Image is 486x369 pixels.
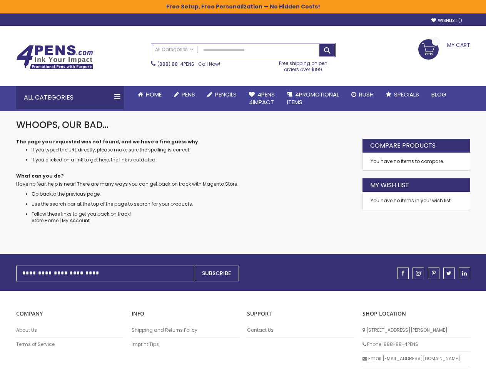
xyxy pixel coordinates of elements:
[157,61,220,67] span: - Call Now!
[16,181,355,187] dd: Have no fear, help is near! There are many ways you can get back on track with Magento Store.
[132,86,168,103] a: Home
[425,86,453,103] a: Blog
[132,310,239,317] p: INFO
[380,86,425,103] a: Specials
[16,118,109,131] span: Whoops, our bad...
[287,90,339,106] span: 4PROMOTIONAL ITEMS
[16,173,355,179] dt: What can you do?
[16,86,124,109] div: All Categories
[32,201,355,207] li: Use the search bar at the top of the page to search for your products.
[359,90,374,98] span: Rush
[281,86,345,111] a: 4PROMOTIONALITEMS
[345,86,380,103] a: Rush
[362,352,470,366] li: Email: [EMAIL_ADDRESS][DOMAIN_NAME]
[182,90,195,98] span: Pens
[32,157,355,163] li: If you clicked on a link to get here, the link is outdated.
[362,337,470,352] li: Phone: 888-88-4PENS
[247,310,355,317] p: Support
[247,327,355,333] a: Contact Us
[16,139,355,145] dt: The page you requested was not found, and we have a fine guess why.
[462,271,467,276] span: linkedin
[155,47,194,53] span: All Categories
[416,271,421,276] span: instagram
[397,268,409,279] a: facebook
[446,271,451,276] span: twitter
[16,45,93,70] img: 4Pens Custom Pens and Promotional Products
[60,217,61,224] span: |
[16,310,124,317] p: COMPANY
[132,341,239,347] a: Imprint Tips
[362,310,470,317] p: SHOP LOCATION
[443,268,455,279] a: twitter
[157,61,194,67] a: (888) 88-4PENS
[394,90,419,98] span: Specials
[371,198,462,204] div: You have no items in your wish list.
[431,90,446,98] span: Blog
[132,327,239,333] a: Shipping and Returns Policy
[215,90,237,98] span: Pencils
[62,217,90,224] a: My Account
[249,90,275,106] span: 4Pens 4impact
[32,217,58,224] a: Store Home
[32,191,355,197] li: to the previous page.
[401,271,404,276] span: facebook
[432,271,436,276] span: pinterest
[428,268,439,279] a: pinterest
[151,43,197,56] a: All Categories
[32,211,355,223] li: Follow these links to get you back on track!
[271,57,336,73] div: Free shipping on pen orders over $199
[168,86,201,103] a: Pens
[243,86,281,111] a: 4Pens4impact
[202,269,231,277] span: Subscribe
[413,268,424,279] a: instagram
[370,141,436,150] strong: Compare Products
[370,181,409,189] strong: My Wish List
[459,268,470,279] a: linkedin
[16,341,124,347] a: Terms of Service
[32,191,52,197] a: Go back
[201,86,243,103] a: Pencils
[32,147,355,153] li: If you typed the URL directly, please make sure the spelling is correct.
[431,18,462,23] a: Wishlist
[16,327,124,333] a: About Us
[194,266,239,281] button: Subscribe
[362,323,470,337] li: [STREET_ADDRESS][PERSON_NAME]
[146,90,162,98] span: Home
[362,153,470,171] div: You have no items to compare.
